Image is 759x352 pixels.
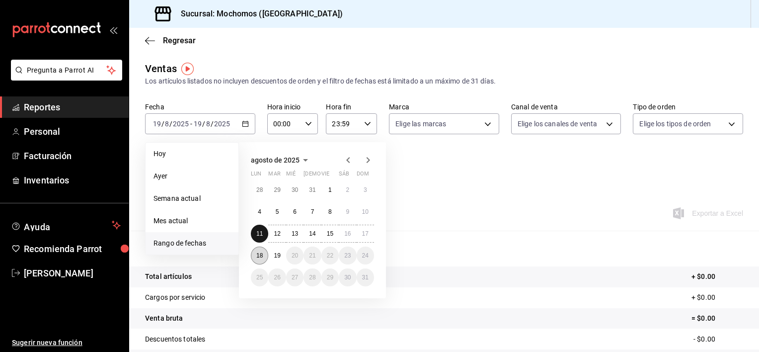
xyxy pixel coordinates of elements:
[24,149,121,163] span: Facturación
[286,181,304,199] button: 30 de julio de 2025
[309,274,315,281] abbr: 28 de agosto de 2025
[193,120,202,128] input: --
[328,208,332,215] abbr: 8 de agosto de 2025
[309,230,315,237] abbr: 14 de agosto de 2025
[518,119,597,129] span: Elige los canales de venta
[389,103,499,110] label: Marca
[292,230,298,237] abbr: 13 de agosto de 2025
[163,36,196,45] span: Regresar
[395,119,446,129] span: Elige las marcas
[286,247,304,264] button: 20 de agosto de 2025
[286,225,304,243] button: 13 de agosto de 2025
[286,268,304,286] button: 27 de agosto de 2025
[169,120,172,128] span: /
[211,120,214,128] span: /
[344,274,351,281] abbr: 30 de agosto de 2025
[251,156,300,164] span: agosto de 2025
[357,247,374,264] button: 24 de agosto de 2025
[309,252,315,259] abbr: 21 de agosto de 2025
[268,203,286,221] button: 5 de agosto de 2025
[304,171,362,181] abbr: jueves
[274,186,280,193] abbr: 29 de julio de 2025
[24,125,121,138] span: Personal
[145,292,206,303] p: Cargos por servicio
[292,186,298,193] abbr: 30 de julio de 2025
[321,203,339,221] button: 8 de agosto de 2025
[327,230,333,237] abbr: 15 de agosto de 2025
[24,266,121,280] span: [PERSON_NAME]
[309,186,315,193] abbr: 31 de julio de 2025
[190,120,192,128] span: -
[145,313,183,324] p: Venta bruta
[152,120,161,128] input: --
[153,149,230,159] span: Hoy
[344,252,351,259] abbr: 23 de agosto de 2025
[691,271,743,282] p: + $0.00
[145,243,743,255] p: Resumen
[24,242,121,256] span: Recomienda Parrot
[362,230,369,237] abbr: 17 de agosto de 2025
[267,103,318,110] label: Hora inicio
[251,171,261,181] abbr: lunes
[286,203,304,221] button: 6 de agosto de 2025
[256,252,263,259] abbr: 18 de agosto de 2025
[181,63,194,75] img: Tooltip marker
[292,252,298,259] abbr: 20 de agosto de 2025
[145,103,255,110] label: Fecha
[268,268,286,286] button: 26 de agosto de 2025
[292,274,298,281] abbr: 27 de agosto de 2025
[256,230,263,237] abbr: 11 de agosto de 2025
[691,313,743,324] p: = $0.00
[321,268,339,286] button: 29 de agosto de 2025
[153,193,230,204] span: Semana actual
[145,36,196,45] button: Regresar
[206,120,211,128] input: --
[304,203,321,221] button: 7 de agosto de 2025
[357,203,374,221] button: 10 de agosto de 2025
[691,292,743,303] p: + $0.00
[214,120,230,128] input: ----
[153,216,230,226] span: Mes actual
[258,208,261,215] abbr: 4 de agosto de 2025
[24,174,121,187] span: Inventarios
[7,72,122,83] a: Pregunta a Parrot AI
[304,268,321,286] button: 28 de agosto de 2025
[633,103,743,110] label: Tipo de orden
[268,247,286,264] button: 19 de agosto de 2025
[251,247,268,264] button: 18 de agosto de 2025
[339,225,356,243] button: 16 de agosto de 2025
[293,208,297,215] abbr: 6 de agosto de 2025
[12,338,121,348] span: Sugerir nueva función
[286,171,296,181] abbr: miércoles
[321,181,339,199] button: 1 de agosto de 2025
[24,219,108,231] span: Ayuda
[362,252,369,259] abbr: 24 de agosto de 2025
[251,225,268,243] button: 11 de agosto de 2025
[346,208,349,215] abbr: 9 de agosto de 2025
[145,334,205,345] p: Descuentos totales
[274,230,280,237] abbr: 12 de agosto de 2025
[274,252,280,259] abbr: 19 de agosto de 2025
[27,65,107,76] span: Pregunta a Parrot AI
[256,274,263,281] abbr: 25 de agosto de 2025
[11,60,122,81] button: Pregunta a Parrot AI
[357,171,369,181] abbr: domingo
[109,26,117,34] button: open_drawer_menu
[173,8,343,20] h3: Sucursal: Mochomos ([GEOGRAPHIC_DATA])
[693,334,743,345] p: - $0.00
[321,247,339,264] button: 22 de agosto de 2025
[304,247,321,264] button: 21 de agosto de 2025
[304,225,321,243] button: 14 de agosto de 2025
[339,203,356,221] button: 9 de agosto de 2025
[321,171,329,181] abbr: viernes
[161,120,164,128] span: /
[24,100,121,114] span: Reportes
[276,208,279,215] abbr: 5 de agosto de 2025
[327,274,333,281] abbr: 29 de agosto de 2025
[357,181,374,199] button: 3 de agosto de 2025
[251,268,268,286] button: 25 de agosto de 2025
[202,120,205,128] span: /
[251,181,268,199] button: 28 de julio de 2025
[145,61,177,76] div: Ventas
